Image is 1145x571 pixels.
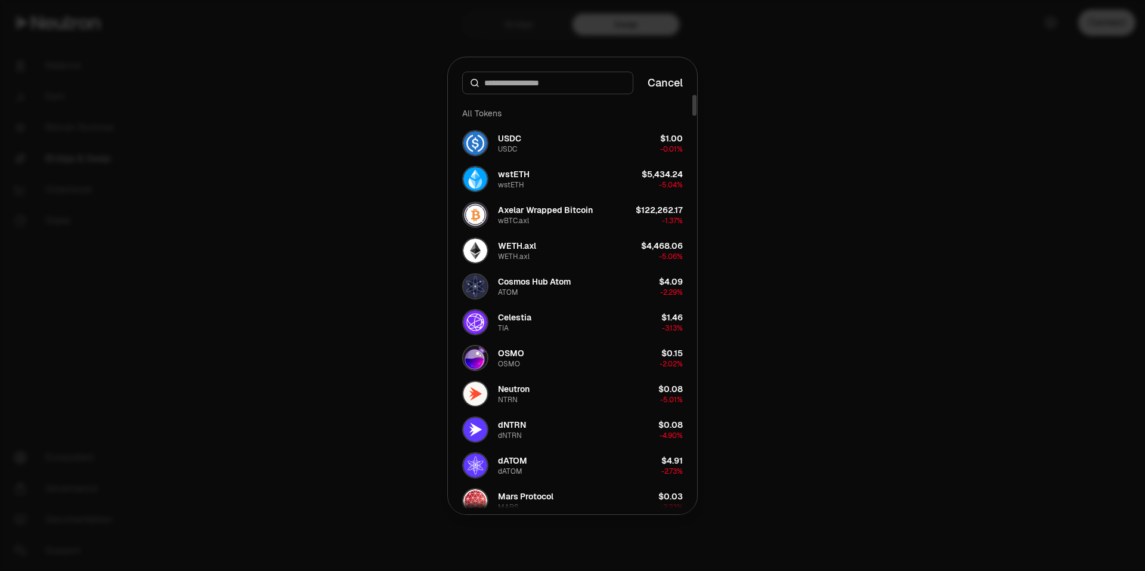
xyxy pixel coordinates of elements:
[463,274,487,298] img: ATOM Logo
[642,168,683,180] div: $5,434.24
[498,132,521,144] div: USDC
[498,311,531,323] div: Celestia
[659,276,683,288] div: $4.09
[498,288,518,297] div: ATOM
[662,323,683,333] span: -3.13%
[498,144,517,154] div: USDC
[498,240,536,252] div: WETH.axl
[463,382,487,406] img: NTRN Logo
[455,197,690,233] button: wBTC.axl LogoAxelar Wrapped BitcoinwBTC.axl$122,262.17-1.37%
[658,419,683,431] div: $0.08
[463,453,487,477] img: dATOM Logo
[455,125,690,161] button: USDC LogoUSDCUSDC$1.00-0.01%
[660,395,683,405] span: -5.01%
[498,347,524,359] div: OSMO
[498,216,529,226] div: wBTC.axl
[661,311,683,323] div: $1.46
[498,502,519,512] div: MARS
[455,101,690,125] div: All Tokens
[463,167,487,191] img: wstETH Logo
[660,288,683,297] span: -2.29%
[498,419,526,431] div: dNTRN
[660,359,683,369] span: -2.02%
[455,483,690,519] button: MARS LogoMars ProtocolMARS$0.03-2.23%
[498,276,571,288] div: Cosmos Hub Atom
[498,359,520,369] div: OSMO
[661,455,683,467] div: $4.91
[658,490,683,502] div: $0.03
[648,75,683,91] button: Cancel
[659,252,683,261] span: -5.06%
[455,233,690,268] button: WETH.axl LogoWETH.axlWETH.axl$4,468.06-5.06%
[660,132,683,144] div: $1.00
[660,502,683,512] span: -2.23%
[463,310,487,334] img: TIA Logo
[463,418,487,442] img: dNTRN Logo
[661,347,683,359] div: $0.15
[498,180,524,190] div: wstETH
[463,131,487,155] img: USDC Logo
[498,204,593,216] div: Axelar Wrapped Bitcoin
[455,340,690,376] button: OSMO LogoOSMOOSMO$0.15-2.02%
[659,180,683,190] span: -5.04%
[641,240,683,252] div: $4,468.06
[498,490,553,502] div: Mars Protocol
[455,447,690,483] button: dATOM LogodATOMdATOM$4.91-2.73%
[498,168,530,180] div: wstETH
[455,268,690,304] button: ATOM LogoCosmos Hub AtomATOM$4.09-2.29%
[498,395,518,405] div: NTRN
[660,431,683,440] span: -4.90%
[498,383,530,395] div: Neutron
[463,239,487,263] img: WETH.axl Logo
[498,323,509,333] div: TIA
[463,489,487,513] img: MARS Logo
[455,304,690,340] button: TIA LogoCelestiaTIA$1.46-3.13%
[455,161,690,197] button: wstETH LogowstETHwstETH$5,434.24-5.04%
[662,216,683,226] span: -1.37%
[498,252,530,261] div: WETH.axl
[636,204,683,216] div: $122,262.17
[498,455,527,467] div: dATOM
[463,203,487,227] img: wBTC.axl Logo
[498,431,522,440] div: dNTRN
[661,467,683,476] span: -2.73%
[463,346,487,370] img: OSMO Logo
[498,467,522,476] div: dATOM
[455,412,690,447] button: dNTRN LogodNTRNdNTRN$0.08-4.90%
[660,144,683,154] span: -0.01%
[455,376,690,412] button: NTRN LogoNeutronNTRN$0.08-5.01%
[658,383,683,395] div: $0.08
